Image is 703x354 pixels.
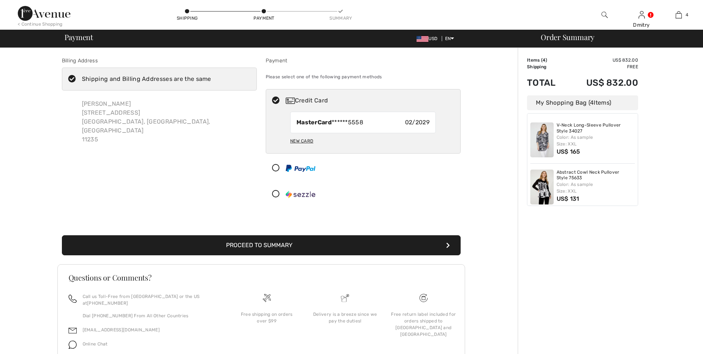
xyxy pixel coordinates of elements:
td: US$ 832.00 [567,70,638,95]
div: Free shipping on orders over $99 [233,311,300,324]
img: Free shipping on orders over $99 [263,294,271,302]
td: Free [567,63,638,70]
div: Payment [253,15,275,22]
td: Shipping [527,63,567,70]
div: < Continue Shopping [18,21,63,27]
p: Call us Toll-Free from [GEOGRAPHIC_DATA] or the US at [83,293,219,307]
span: 4 [686,12,688,18]
div: Shipping [176,15,198,22]
div: Please select one of the following payment methods [266,68,461,86]
a: Sign In [639,11,645,18]
img: My Info [639,10,645,19]
div: New Card [290,135,313,147]
img: call [69,295,77,303]
span: 4 [543,58,546,63]
div: Summary [329,15,352,22]
div: Credit Card [286,96,455,105]
h3: Questions or Comments? [69,274,454,281]
div: Free return label included for orders shipped to [GEOGRAPHIC_DATA] and [GEOGRAPHIC_DATA] [390,311,457,338]
div: Dmitry [623,21,660,29]
td: Total [527,70,567,95]
img: My Bag [676,10,682,19]
div: Order Summary [532,33,699,41]
span: USD [417,36,440,41]
div: Color: As sample Size: XXL [557,181,635,194]
p: Dial [PHONE_NUMBER] From All Other Countries [83,312,219,319]
span: US$ 165 [557,148,580,155]
div: [PERSON_NAME] [STREET_ADDRESS] [GEOGRAPHIC_DATA], [GEOGRAPHIC_DATA], [GEOGRAPHIC_DATA] 11235 [76,94,257,150]
img: Delivery is a breeze since we pay the duties! [341,294,349,302]
td: Items ( ) [527,57,567,63]
a: 4 [660,10,697,19]
img: US Dollar [417,36,428,42]
span: 02/2029 [405,118,430,127]
span: Payment [64,33,93,41]
div: My Shopping Bag ( Items) [527,95,638,110]
img: PayPal [286,165,315,172]
span: Online Chat [83,341,108,347]
img: V-Neck Long-Sleeve Pullover Style 34027 [530,122,554,157]
img: 1ère Avenue [18,6,70,21]
button: Proceed to Summary [62,235,461,255]
td: US$ 832.00 [567,57,638,63]
div: Payment [266,57,461,65]
span: 4 [590,99,594,106]
span: EN [445,36,454,41]
img: email [69,327,77,335]
div: Billing Address [62,57,257,65]
div: Delivery is a breeze since we pay the duties! [312,311,378,324]
strong: MasterCard [296,119,332,126]
img: chat [69,341,77,349]
img: Free shipping on orders over $99 [420,294,428,302]
a: [PHONE_NUMBER] [87,301,128,306]
a: Abstract Cowl Neck Pullover Style 75633 [557,170,635,181]
a: V-Neck Long-Sleeve Pullover Style 34027 [557,122,635,134]
img: Credit Card [286,98,295,104]
img: search the website [601,10,608,19]
img: Sezzle [286,191,315,198]
div: Color: As sample Size: XXL [557,134,635,147]
span: US$ 131 [557,195,579,202]
a: [EMAIL_ADDRESS][DOMAIN_NAME] [83,327,160,332]
img: Abstract Cowl Neck Pullover Style 75633 [530,170,554,204]
div: Shipping and Billing Addresses are the same [82,75,211,83]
